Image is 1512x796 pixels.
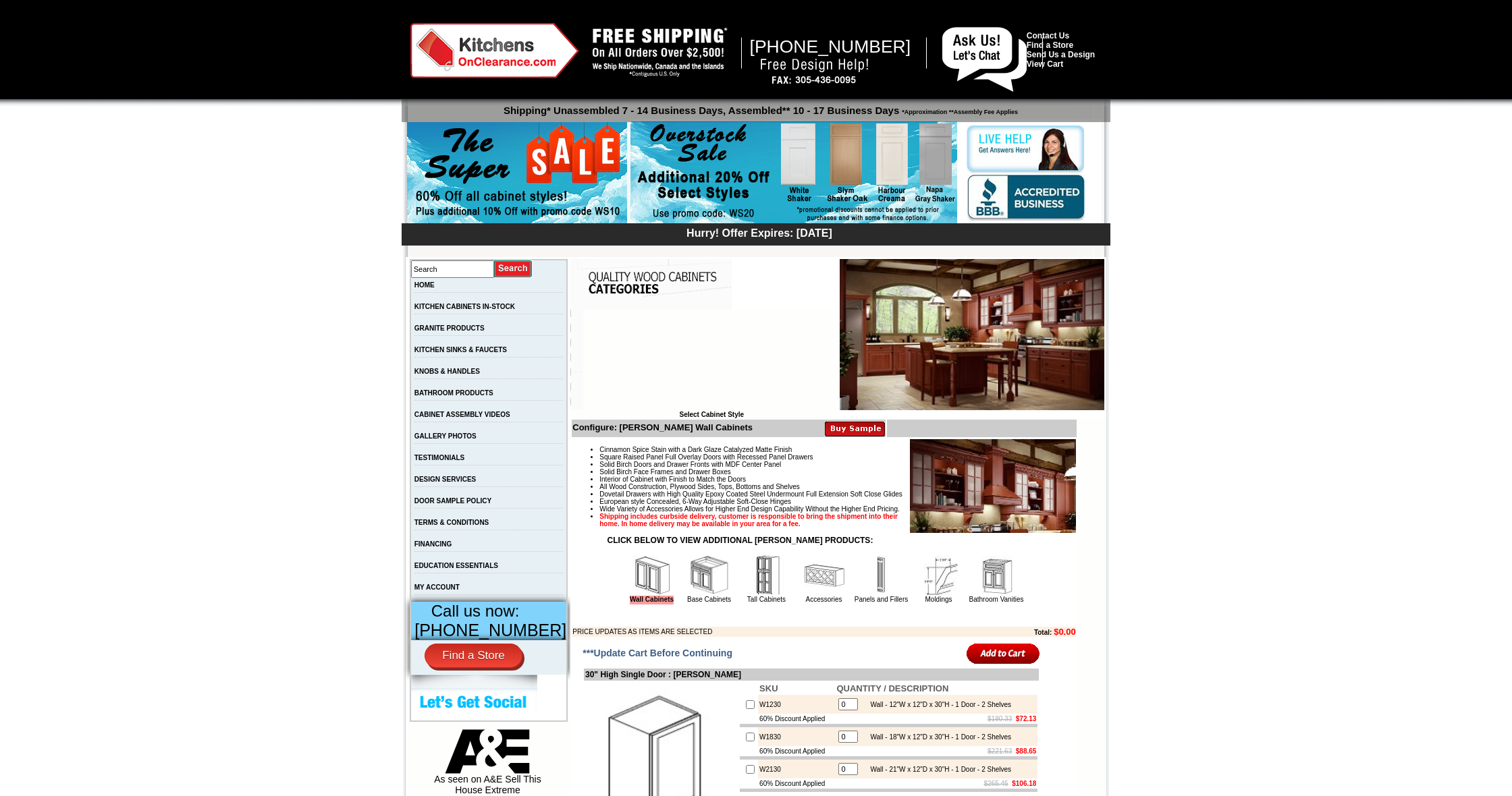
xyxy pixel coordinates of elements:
a: Send Us a Design [1027,50,1095,59]
td: 60% Discount Applied [758,746,835,756]
img: Base Cabinets [689,555,730,596]
b: Configure: [PERSON_NAME] Wall Cabinets [572,422,753,432]
a: Tall Cabinets [747,596,786,603]
td: 60% Discount Applied [758,714,835,724]
a: Contact Us [1027,31,1069,40]
span: Dovetail Drawers with High Quality Epoxy Coated Steel Undermount Full Extension Soft Close Glides [599,490,902,498]
a: CABINET ASSEMBLY VIDEOS [414,411,510,418]
a: TESTIMONIALS [414,454,464,461]
span: Solid Birch Doors and Drawer Fronts with MDF Center Panel [599,461,781,468]
div: Wall - 12"W x 12"D x 30"H - 1 Door - 2 Shelves [863,701,1011,708]
img: Catalina Glaze [840,259,1104,410]
span: Cinnamon Spice Stain with a Dark Glaze Catalyzed Matte Finish [599,446,792,453]
span: *Approximation **Assembly Fee Applies [899,105,1018,115]
span: [PHONE_NUMBER] [414,621,566,639]
b: SKU [759,683,778,693]
span: Wide Variety of Accessories Allows for Higher End Design Capability Without the Higher End Pricing. [599,505,899,513]
a: Panels and Fillers [855,596,908,603]
img: Bathroom Vanities [976,555,1017,596]
span: Square Raised Panel Full Overlay Doors with Recessed Panel Drawers [599,453,813,461]
a: GALLERY PHOTOS [414,432,477,440]
img: Kitchens on Clearance Logo [410,23,579,78]
a: Moldings [925,596,952,603]
img: Product Image [910,439,1076,533]
b: Select Cabinet Style [679,411,744,418]
b: $88.65 [1016,747,1037,755]
a: DESIGN SERVICES [414,476,477,483]
td: PRICE UPDATES AS ITEMS ARE SELECTED [572,627,960,637]
a: BATHROOM PRODUCTS [414,389,493,397]
span: Call us now: [431,602,520,620]
span: Interior of Cabinet with Finish to Match the Doors [599,476,746,483]
a: MY ACCOUNT [414,584,460,591]
iframe: Browser incompatible [583,310,840,411]
strong: CLICK BELOW TO VIEW ADDITIONAL [PERSON_NAME] PRODUCTS: [607,536,873,545]
b: Total: [1034,629,1052,636]
a: Base Cabinets [687,596,731,603]
strong: Shipping includes curbside delivery, customer is responsible to bring the shipment into their hom... [599,513,898,528]
p: Shipping* Unassembled 7 - 14 Business Days, Assembled** 10 - 17 Business Days [408,98,1110,116]
b: QUANTITY / DESCRIPTION [836,683,948,693]
td: W1230 [758,695,835,714]
a: Wall Cabinets [630,596,674,604]
s: $180.33 [988,715,1012,722]
a: KITCHEN SINKS & FAUCETS [414,346,507,353]
span: Solid Birch Face Frames and Drawer Boxes [599,468,731,476]
a: KNOBS & HANDLES [414,368,480,375]
a: GRANITE PRODUCTS [414,324,485,332]
a: EDUCATION ESSENTIALS [414,562,498,569]
a: Find a Store [1027,40,1073,50]
td: 30" High Single Door : [PERSON_NAME] [584,669,1039,681]
a: Find a Store [425,644,522,668]
div: Hurry! Offer Expires: [DATE] [408,225,1110,239]
a: Bathroom Vanities [969,596,1024,603]
input: Add to Cart [967,642,1040,664]
span: ***Update Cart Before Continuing [583,648,732,658]
td: 60% Discount Applied [758,778,835,789]
input: Submit [494,260,533,278]
b: $106.18 [1012,780,1036,787]
img: Moldings [919,555,959,596]
img: Accessories [804,555,844,596]
a: KITCHEN CABINETS IN-STOCK [414,303,515,310]
div: Wall - 21"W x 12"D x 30"H - 1 Door - 2 Shelves [863,766,1011,773]
img: Tall Cabinets [747,555,787,596]
span: [PHONE_NUMBER] [750,36,911,57]
a: Accessories [806,596,842,603]
td: W1830 [758,727,835,746]
span: European style Concealed, 6-Way Adjustable Soft-Close Hinges [599,498,791,505]
b: $0.00 [1054,627,1076,637]
div: Wall - 18"W x 12"D x 30"H - 1 Door - 2 Shelves [863,733,1011,741]
s: $221.63 [988,747,1012,755]
span: All Wood Construction, Plywood Sides, Tops, Bottoms and Shelves [599,483,799,490]
s: $265.45 [984,780,1008,787]
a: View Cart [1027,59,1063,69]
a: DOOR SAMPLE POLICY [414,497,491,505]
img: Wall Cabinets [632,555,672,596]
b: $72.13 [1016,715,1037,722]
td: W2130 [758,760,835,778]
a: HOME [414,281,435,289]
a: FINANCING [414,540,452,548]
img: Panels and Fillers [861,555,902,596]
a: TERMS & CONDITIONS [414,519,489,526]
